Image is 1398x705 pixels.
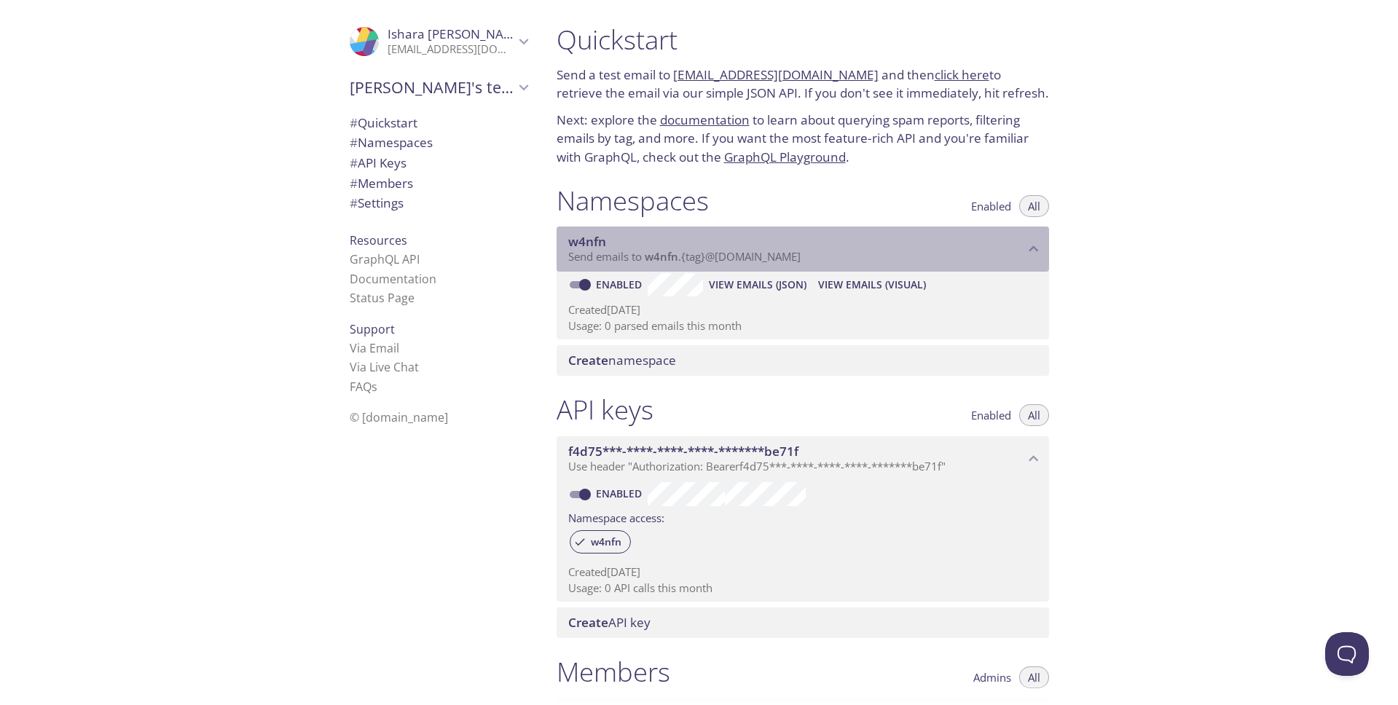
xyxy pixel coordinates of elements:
div: Ishara's team [338,68,539,106]
span: s [372,379,377,395]
h1: Members [557,655,670,688]
span: # [350,134,358,151]
span: Quickstart [350,114,417,131]
span: w4nfn [645,249,678,264]
span: namespace [568,352,676,369]
div: Ishara Sam [338,17,539,66]
iframe: Help Scout Beacon - Open [1325,632,1369,676]
div: w4nfn namespace [557,227,1049,272]
span: Create [568,352,608,369]
span: Namespaces [350,134,433,151]
p: Next: explore the to learn about querying spam reports, filtering emails by tag, and more. If you... [557,111,1049,167]
a: click here [935,66,989,83]
span: # [350,175,358,192]
button: View Emails (JSON) [703,273,812,296]
div: Create namespace [557,345,1049,376]
span: Settings [350,194,404,211]
button: All [1019,404,1049,426]
span: Members [350,175,413,192]
span: View Emails (JSON) [709,276,806,294]
button: Admins [965,666,1020,688]
span: © [DOMAIN_NAME] [350,409,448,425]
a: GraphQL Playground [724,149,846,165]
span: Support [350,321,395,337]
a: Documentation [350,271,436,287]
span: # [350,154,358,171]
div: Create API Key [557,607,1049,638]
div: Team Settings [338,193,539,213]
h1: Namespaces [557,184,709,217]
a: Status Page [350,290,415,306]
h1: API keys [557,393,653,426]
div: API Keys [338,153,539,173]
a: FAQ [350,379,377,395]
div: Members [338,173,539,194]
div: w4nfn [570,530,631,554]
span: # [350,114,358,131]
p: Send a test email to and then to retrieve the email via our simple JSON API. If you don't see it ... [557,66,1049,103]
div: Namespaces [338,133,539,153]
button: All [1019,195,1049,217]
p: [EMAIL_ADDRESS][DOMAIN_NAME] [388,42,514,57]
button: All [1019,666,1049,688]
span: Create [568,614,608,631]
div: Quickstart [338,113,539,133]
button: Enabled [962,195,1020,217]
span: Ishara [PERSON_NAME] [388,25,526,42]
span: API Keys [350,154,407,171]
a: Enabled [594,487,648,500]
span: # [350,194,358,211]
span: API key [568,614,651,631]
h1: Quickstart [557,23,1049,56]
a: Via Live Chat [350,359,419,375]
a: documentation [660,111,750,128]
span: w4nfn [582,535,630,548]
p: Created [DATE] [568,302,1037,318]
span: [PERSON_NAME]'s team [350,77,514,98]
button: View Emails (Visual) [812,273,932,296]
p: Usage: 0 API calls this month [568,580,1037,596]
span: View Emails (Visual) [818,276,926,294]
a: Via Email [350,340,399,356]
span: Send emails to . {tag} @[DOMAIN_NAME] [568,249,801,264]
p: Created [DATE] [568,564,1037,580]
p: Usage: 0 parsed emails this month [568,318,1037,334]
span: w4nfn [568,233,606,250]
a: GraphQL API [350,251,420,267]
label: Namespace access: [568,506,664,527]
span: Resources [350,232,407,248]
a: Enabled [594,277,648,291]
a: [EMAIL_ADDRESS][DOMAIN_NAME] [673,66,879,83]
button: Enabled [962,404,1020,426]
